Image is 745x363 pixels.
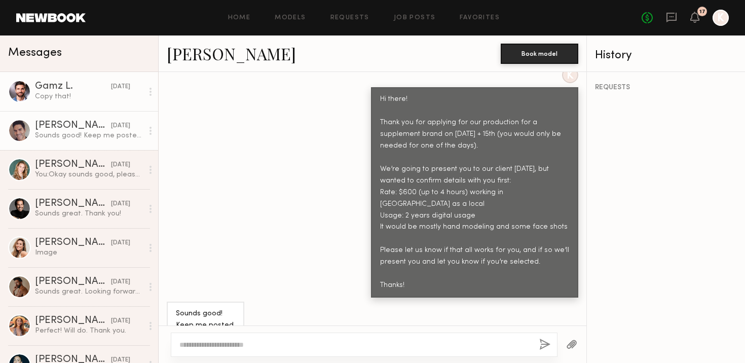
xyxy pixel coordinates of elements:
[111,238,130,248] div: [DATE]
[111,199,130,209] div: [DATE]
[35,248,143,258] div: Image
[111,316,130,326] div: [DATE]
[111,160,130,170] div: [DATE]
[595,50,737,61] div: History
[35,160,111,170] div: [PERSON_NAME]
[35,131,143,140] div: Sounds good! Keep me posted. [PERSON_NAME]
[35,199,111,209] div: [PERSON_NAME]
[35,287,143,297] div: Sounds great. Looking forward to hear back from you.
[35,277,111,287] div: [PERSON_NAME]
[713,10,729,26] a: K
[35,326,143,336] div: Perfect! Will do. Thank you.
[111,82,130,92] div: [DATE]
[35,121,111,131] div: [PERSON_NAME]
[111,277,130,287] div: [DATE]
[35,82,111,92] div: Gamz L.
[501,49,578,57] a: Book model
[699,9,705,15] div: 17
[35,238,111,248] div: [PERSON_NAME]
[8,47,62,59] span: Messages
[330,15,369,21] a: Requests
[35,316,111,326] div: [PERSON_NAME]
[35,170,143,179] div: You: Okay sounds good, please hold and we'll present you to the client
[176,308,235,343] div: Sounds good! Keep me posted. [PERSON_NAME]
[595,84,737,91] div: REQUESTS
[167,43,296,64] a: [PERSON_NAME]
[111,121,130,131] div: [DATE]
[394,15,436,21] a: Job Posts
[460,15,500,21] a: Favorites
[275,15,306,21] a: Models
[380,94,569,292] div: Hi there! Thank you for applying for our production for a supplement brand on [DATE] + 15th (you ...
[501,44,578,64] button: Book model
[35,209,143,219] div: Sounds great. Thank you!
[35,92,143,101] div: Copy that!
[228,15,251,21] a: Home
